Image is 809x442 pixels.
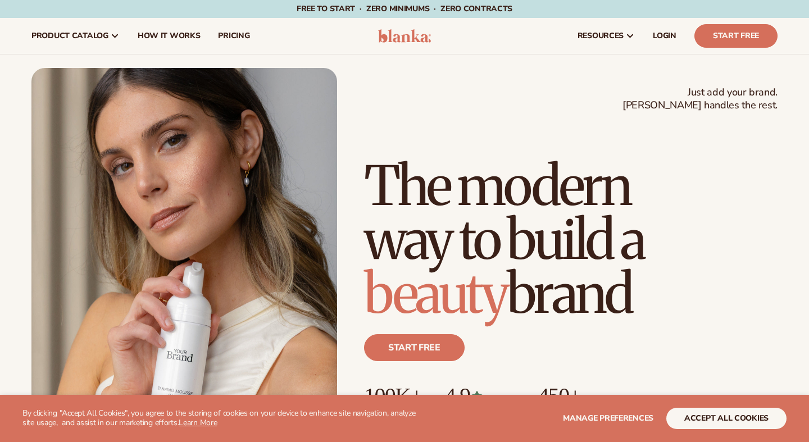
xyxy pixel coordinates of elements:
[179,417,217,428] a: Learn More
[138,31,201,40] span: How It Works
[644,18,685,54] a: LOGIN
[22,18,129,54] a: product catalog
[31,31,108,40] span: product catalog
[622,86,778,112] span: Just add your brand. [PERSON_NAME] handles the rest.
[563,413,653,423] span: Manage preferences
[378,29,431,43] img: logo
[209,18,258,54] a: pricing
[129,18,210,54] a: How It Works
[364,159,778,321] h1: The modern way to build a brand
[444,384,515,408] p: 4.9
[364,260,507,327] span: beauty
[569,18,644,54] a: resources
[364,384,422,408] p: 100K+
[563,408,653,429] button: Manage preferences
[22,409,422,428] p: By clicking "Accept All Cookies", you agree to the storing of cookies on your device to enhance s...
[578,31,624,40] span: resources
[538,384,622,408] p: 450+
[218,31,249,40] span: pricing
[297,3,512,14] span: Free to start · ZERO minimums · ZERO contracts
[666,408,787,429] button: accept all cookies
[653,31,676,40] span: LOGIN
[694,24,778,48] a: Start Free
[364,334,465,361] a: Start free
